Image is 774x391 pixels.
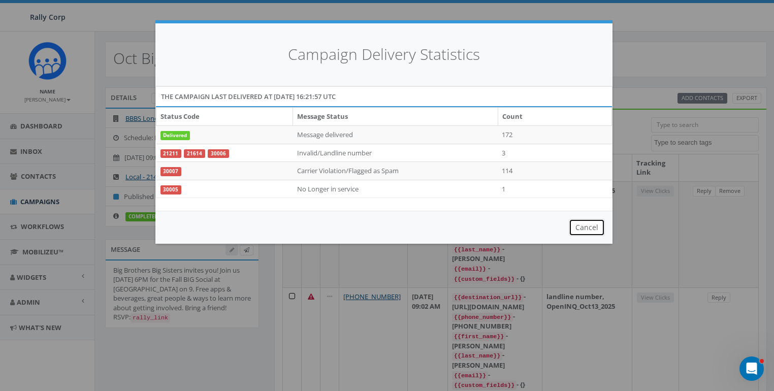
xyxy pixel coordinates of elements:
[498,144,611,162] td: 3
[498,125,611,144] td: 172
[498,180,611,198] td: 1
[293,162,498,180] td: Carrier Violation/Flagged as Spam
[293,180,498,198] td: No Longer in service
[208,149,229,158] a: 30006
[293,125,498,144] td: Message delivered
[502,112,523,121] b: Count
[160,167,182,176] a: 30007
[498,162,611,180] td: 114
[160,112,200,121] b: Status Code
[160,149,182,158] a: 21211
[297,112,348,121] b: Message Status
[160,185,182,194] a: 30005
[160,131,190,140] span: Delivered
[184,149,205,158] a: 21614
[171,44,597,66] h4: Campaign Delivery Statistics
[155,86,612,107] div: The campaign last delivered at [DATE] 16:21:57 UTC
[293,144,498,162] td: Invalid/Landline number
[569,219,605,236] button: Cancel
[739,356,764,381] iframe: Intercom live chat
